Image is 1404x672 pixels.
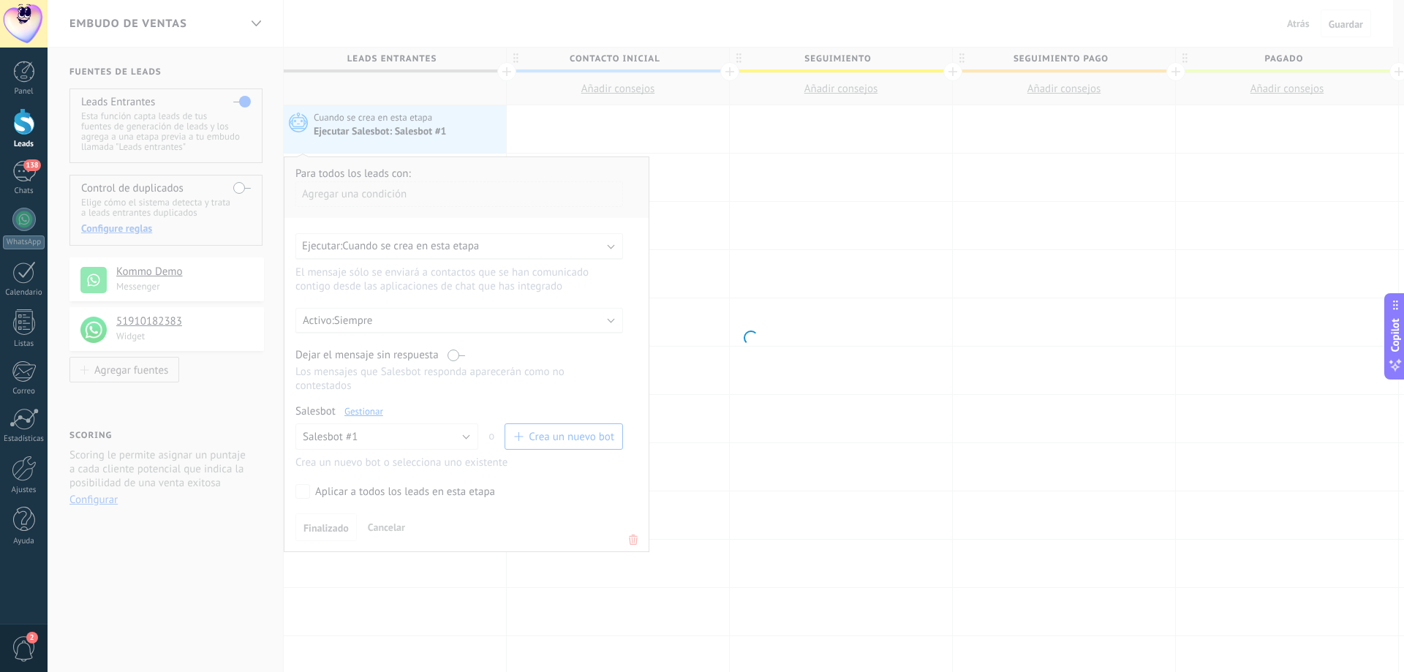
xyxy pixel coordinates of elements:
span: 138 [23,159,40,171]
div: Leads [3,140,45,149]
div: Listas [3,339,45,349]
span: 2 [26,632,38,643]
div: Panel [3,87,45,97]
div: Ajustes [3,486,45,495]
div: Estadísticas [3,434,45,444]
span: Copilot [1388,318,1403,352]
div: Calendario [3,288,45,298]
div: Chats [3,186,45,196]
div: WhatsApp [3,235,45,249]
div: Ayuda [3,537,45,546]
div: Correo [3,387,45,396]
